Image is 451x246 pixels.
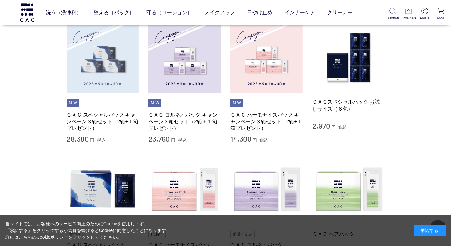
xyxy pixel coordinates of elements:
[403,15,413,20] p: RANKING
[247,4,272,22] a: 日やけ止め
[285,4,315,22] a: インナーケア
[259,138,268,143] span: 税込
[67,154,139,226] img: ＣＡＣ スペシャルパック
[419,15,430,20] p: LOGIN
[148,99,161,107] li: NEW
[252,138,257,143] span: 円
[419,8,430,20] a: LOGIN
[148,112,221,132] a: ＣＡＣ コルネオパック キャンペーン３箱セット（2箱＋１箱プレゼント）
[46,4,81,22] a: 洗う（洗浄料）
[312,154,385,226] img: ＣＡＣ ヘアパック
[148,21,221,94] img: ＣＡＣ コルネオパック キャンペーン３箱セット（2箱＋１箱プレゼント）
[312,21,385,94] img: ＣＡＣスペシャルパック お試しサイズ（６包）
[171,138,175,143] span: 円
[230,21,303,94] img: ＣＡＣ ハーモナイズパック キャンペーン３箱セット（2箱+１箱プレゼント）
[387,15,398,20] p: SEARCH
[94,4,134,22] a: 整える（パック）
[97,138,106,143] span: 税込
[230,134,251,143] span: 14,300
[67,112,139,132] a: ＣＡＣ スペシャルパック キャンペーン３箱セット（2箱+１箱プレゼント）
[19,3,35,22] img: logo
[403,8,413,20] a: RANKING
[67,21,139,94] img: ＣＡＣ スペシャルパック キャンペーン３箱セット（2箱+１箱プレゼント）
[436,15,446,20] p: CART
[230,99,243,107] li: NEW
[148,134,170,143] span: 23,760
[90,138,94,143] span: 円
[204,4,235,22] a: メイクアップ
[327,4,353,22] a: クリーナー
[414,225,446,236] div: 承諾する
[146,4,192,22] a: 守る（ローション）
[312,99,385,112] a: ＣＡＣスペシャルパック お試しサイズ（６包）
[230,112,303,132] a: ＣＡＣ ハーモナイズパック キャンペーン３箱セット（2箱+１箱プレゼント）
[37,235,68,240] a: Cookieポリシー
[331,125,336,130] span: 円
[67,99,79,107] li: NEW
[312,121,330,130] span: 2,970
[230,154,303,226] img: ＣＡＣ コルネオパック
[387,8,398,20] a: SEARCH
[5,221,171,241] div: 当サイトでは、お客様へのサービス向上のためにCookieを使用します。 「承諾する」をクリックするか閲覧を続けるとCookieに同意したことになります。 詳細はこちらの をクリックしてください。
[338,125,347,130] span: 税込
[67,134,89,143] span: 28,380
[178,138,187,143] span: 税込
[436,8,446,20] a: CART
[148,154,221,226] img: ＣＡＣ ハーモナイズパック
